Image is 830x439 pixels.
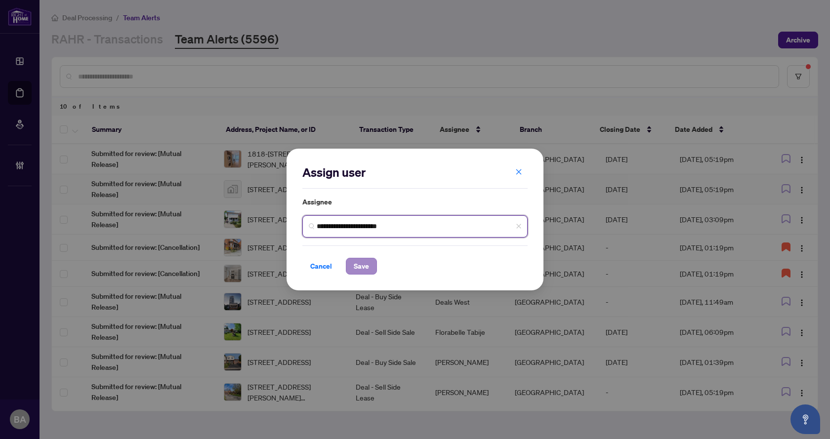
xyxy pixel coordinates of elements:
[302,164,528,180] h2: Assign user
[309,223,315,229] img: search_icon
[354,258,369,274] span: Save
[310,258,332,274] span: Cancel
[790,404,820,434] button: Open asap
[516,223,522,229] span: close
[515,168,522,175] span: close
[346,258,377,275] button: Save
[302,197,528,207] label: Assignee
[302,258,340,275] button: Cancel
